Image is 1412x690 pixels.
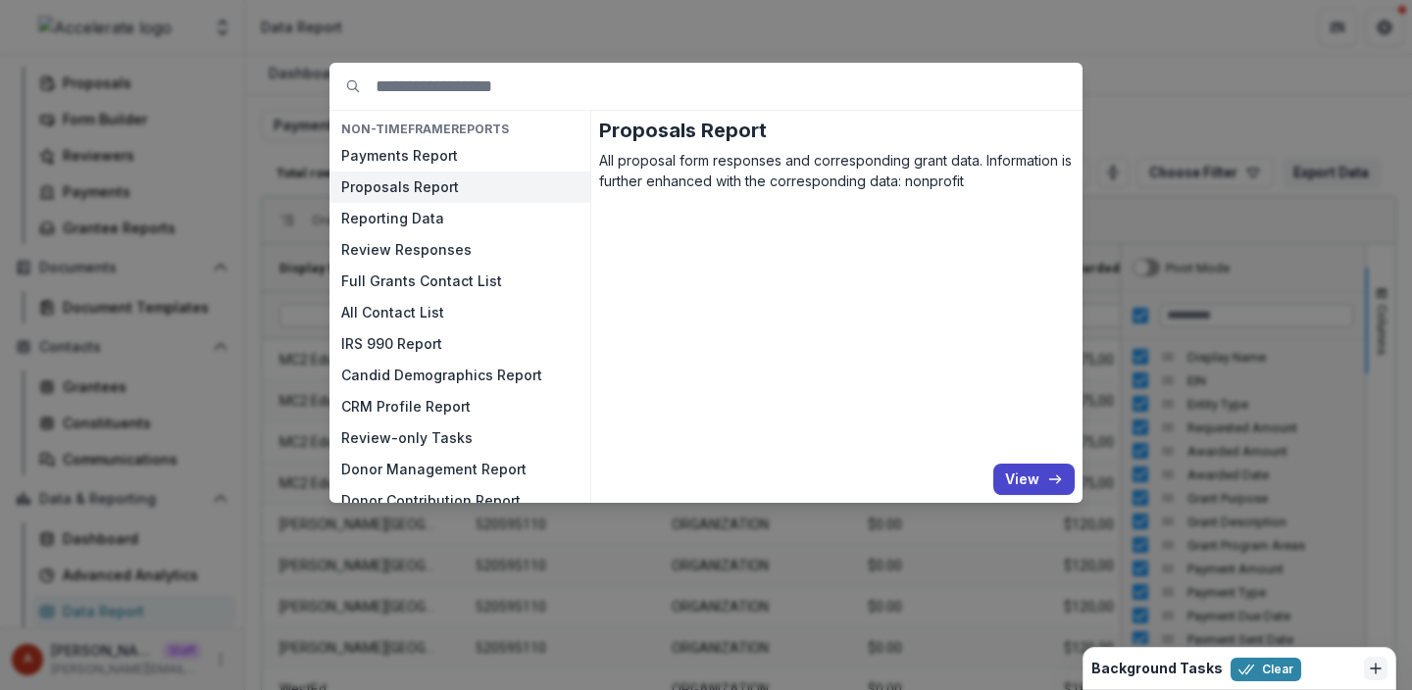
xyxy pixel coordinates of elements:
[1231,658,1301,681] button: Clear
[1091,661,1223,677] h2: Background Tasks
[1364,657,1387,680] button: Dismiss
[329,454,590,485] button: Donor Management Report
[329,172,590,203] button: Proposals Report
[329,297,590,328] button: All Contact List
[329,360,590,391] button: Candid Demographics Report
[329,485,590,517] button: Donor Contribution Report
[599,119,1075,142] h2: Proposals Report
[329,266,590,297] button: Full Grants Contact List
[329,234,590,266] button: Review Responses
[329,119,590,140] h4: NON-TIMEFRAME Reports
[329,328,590,360] button: IRS 990 Report
[329,391,590,422] button: CRM Profile Report
[993,464,1075,495] button: View
[329,422,590,454] button: Review-only Tasks
[329,203,590,234] button: Reporting Data
[599,150,1075,191] p: All proposal form responses and corresponding grant data. Information is further enhanced with th...
[329,140,590,172] button: Payments Report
